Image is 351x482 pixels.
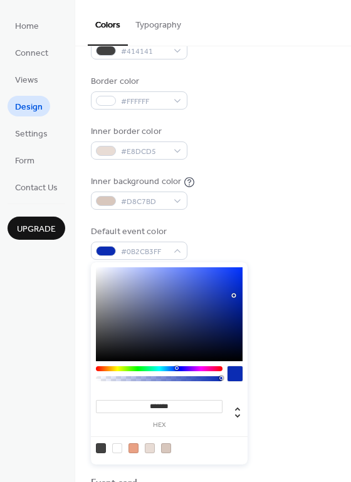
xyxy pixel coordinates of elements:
a: Views [8,69,46,90]
button: Upgrade [8,217,65,240]
span: #E8DCD5 [121,145,167,158]
span: Contact Us [15,182,58,195]
div: rgb(255, 255, 255) [112,443,122,453]
span: Home [15,20,39,33]
span: #414141 [121,45,167,58]
span: Form [15,155,34,168]
label: hex [96,422,223,429]
span: #D8C7BD [121,195,167,208]
div: rgb(216, 199, 189) [161,443,171,453]
a: Design [8,96,50,116]
span: #0B2CB3FF [121,245,167,259]
span: Settings [15,128,48,141]
span: Views [15,74,38,87]
a: Form [8,150,42,170]
a: Connect [8,42,56,63]
div: Border color [91,75,185,88]
a: Settings [8,123,55,143]
div: rgb(233, 161, 132) [128,443,139,453]
div: Inner border color [91,125,185,138]
span: Upgrade [17,223,56,236]
div: rgb(65, 65, 65) [96,443,106,453]
div: Default event color [91,225,185,238]
div: Inner background color [91,175,181,188]
span: #FFFFFF [121,95,167,108]
a: Contact Us [8,177,65,197]
div: rgb(232, 220, 213) [145,443,155,453]
a: Home [8,15,46,36]
span: Design [15,101,43,114]
span: Connect [15,47,48,60]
